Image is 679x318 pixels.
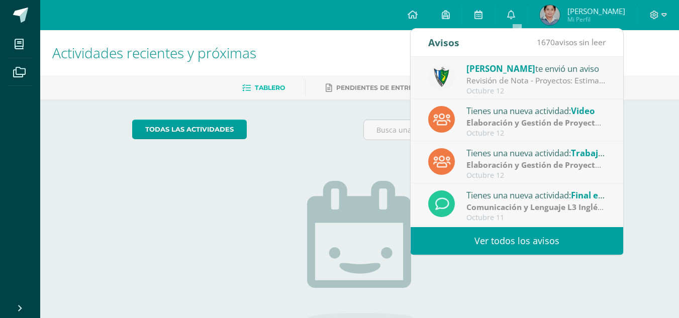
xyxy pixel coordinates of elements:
[466,214,606,222] div: Octubre 11
[242,80,285,96] a: Tablero
[52,43,256,62] span: Actividades recientes y próximas
[466,75,606,86] div: Revisión de Nota - Proyectos: Estimados estudiantes, es un gusto saludarlos. Por este medio se co...
[336,84,422,91] span: Pendientes de entrega
[132,120,247,139] a: todas las Actividades
[540,5,560,25] img: db7c25b8896abd3cfdb13b4039c7dfed.png
[466,87,606,95] div: Octubre 12
[466,63,535,74] span: [PERSON_NAME]
[466,201,604,213] strong: Comunicación y Lenguaje L3 Inglés
[466,129,606,138] div: Octubre 12
[537,37,606,48] span: avisos sin leer
[466,201,606,213] div: | Prueba de Logro
[567,6,625,16] span: [PERSON_NAME]
[411,227,623,255] a: Ver todos los avisos
[466,159,604,170] strong: Elaboración y Gestión de Proyectos
[466,104,606,117] div: Tienes una nueva actividad:
[466,117,606,129] div: | Zona
[255,84,285,91] span: Tablero
[364,120,587,140] input: Busca una actividad próxima aquí...
[466,171,606,180] div: Octubre 12
[571,105,595,117] span: Video
[326,80,422,96] a: Pendientes de entrega
[571,147,633,159] span: Trabajo Escrito
[466,159,606,171] div: | Zona
[466,117,604,128] strong: Elaboración y Gestión de Proyectos
[571,189,616,201] span: Final exam
[428,64,455,90] img: 9f174a157161b4ddbe12118a61fed988.png
[537,37,555,48] span: 1670
[466,146,606,159] div: Tienes una nueva actividad:
[567,15,625,24] span: Mi Perfil
[428,29,459,56] div: Avisos
[466,62,606,75] div: te envió un aviso
[466,188,606,201] div: Tienes una nueva actividad:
